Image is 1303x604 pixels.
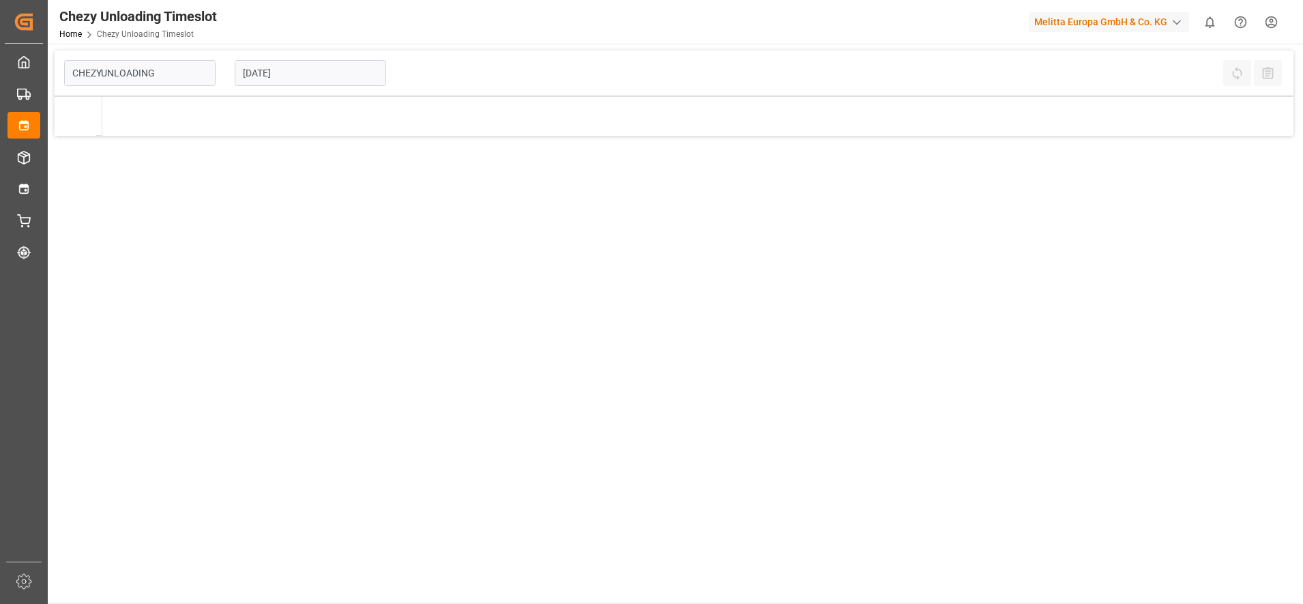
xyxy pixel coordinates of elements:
[1029,12,1189,32] div: Melitta Europa GmbH & Co. KG
[1225,7,1256,38] button: Help Center
[64,60,216,86] input: Type to search/select
[235,60,386,86] input: DD.MM.YYYY
[59,6,217,27] div: Chezy Unloading Timeslot
[59,29,82,39] a: Home
[1029,9,1195,35] button: Melitta Europa GmbH & Co. KG
[1195,7,1225,38] button: show 0 new notifications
